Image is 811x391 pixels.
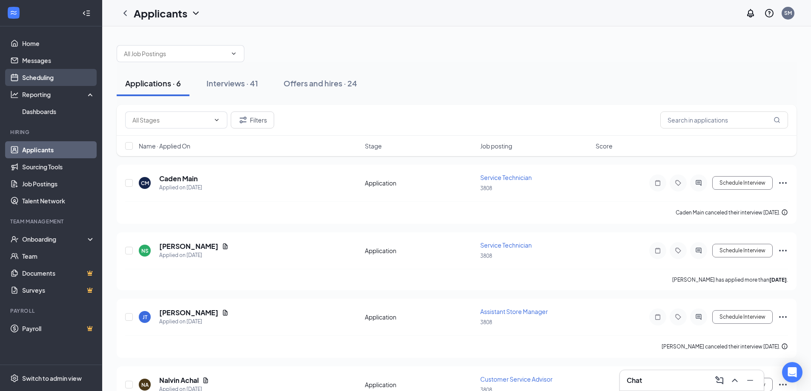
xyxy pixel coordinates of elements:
[231,111,274,128] button: Filter Filters
[10,90,19,99] svg: Analysis
[22,35,95,52] a: Home
[365,246,475,255] div: Application
[712,310,773,324] button: Schedule Interview
[10,374,19,382] svg: Settings
[778,380,788,390] svg: Ellipses
[22,141,95,158] a: Applicants
[222,309,229,316] svg: Document
[694,314,704,320] svg: ActiveChat
[778,178,788,188] svg: Ellipses
[132,115,210,125] input: All Stages
[480,308,548,315] span: Assistant Store Manager
[365,179,475,187] div: Application
[712,176,773,190] button: Schedule Interview
[213,117,220,123] svg: ChevronDown
[745,8,756,18] svg: Notifications
[673,314,683,320] svg: Tag
[743,374,757,387] button: Minimize
[627,376,642,385] h3: Chat
[10,307,93,314] div: Payroll
[672,276,788,283] p: [PERSON_NAME] has applied more than .
[774,117,780,123] svg: MagnifyingGlass
[159,376,199,385] h5: Nalvin Achal
[653,247,663,254] svg: Note
[22,175,95,192] a: Job Postings
[365,142,382,150] span: Stage
[82,9,91,17] svg: Collapse
[10,128,93,136] div: Hiring
[673,180,683,186] svg: Tag
[22,158,95,175] a: Sourcing Tools
[22,90,95,99] div: Reporting
[141,381,149,388] div: NA
[745,375,755,385] svg: Minimize
[653,180,663,186] svg: Note
[764,8,774,18] svg: QuestionInfo
[676,208,788,217] div: Caden Main canceled their interview [DATE].
[728,374,742,387] button: ChevronUp
[22,69,95,86] a: Scheduling
[781,209,788,216] svg: Info
[159,317,229,326] div: Applied on [DATE]
[22,52,95,69] a: Messages
[712,244,773,257] button: Schedule Interview
[22,265,95,282] a: DocumentsCrown
[653,314,663,320] svg: Note
[480,142,512,150] span: Job posting
[662,342,788,351] div: [PERSON_NAME] canceled their interview [DATE].
[480,253,492,259] span: 3808
[124,49,227,58] input: All Job Postings
[778,245,788,256] svg: Ellipses
[480,319,492,325] span: 3808
[784,9,792,17] div: SM
[22,374,82,382] div: Switch to admin view
[713,374,726,387] button: ComposeMessage
[134,6,187,20] h1: Applicants
[159,183,202,192] div: Applied on [DATE]
[159,242,218,251] h5: [PERSON_NAME]
[480,241,532,249] span: Service Technician
[22,103,95,120] a: Dashboards
[730,375,740,385] svg: ChevronUp
[10,235,19,243] svg: UserCheck
[694,247,704,254] svg: ActiveChat
[714,375,725,385] svg: ComposeMessage
[660,111,788,128] input: Search in applications
[769,277,787,283] b: [DATE]
[22,248,95,265] a: Team
[673,247,683,254] svg: Tag
[222,243,229,250] svg: Document
[143,314,147,321] div: JT
[125,78,181,88] div: Applications · 6
[159,251,229,260] div: Applied on [DATE]
[694,180,704,186] svg: ActiveChat
[22,192,95,209] a: Talent Network
[206,78,258,88] div: Interviews · 41
[159,308,218,317] h5: [PERSON_NAME]
[238,115,248,125] svg: Filter
[202,377,209,384] svg: Document
[480,375,553,383] span: Customer Service Advisor
[22,282,95,299] a: SurveysCrown
[596,142,613,150] span: Score
[22,320,95,337] a: PayrollCrown
[480,174,532,181] span: Service Technician
[22,235,88,243] div: Onboarding
[191,8,201,18] svg: ChevronDown
[120,8,130,18] svg: ChevronLeft
[480,185,492,191] span: 3808
[159,174,198,183] h5: Caden Main
[230,50,237,57] svg: ChevronDown
[9,9,18,17] svg: WorkstreamLogo
[141,247,149,254] div: NS
[365,380,475,389] div: Application
[781,343,788,350] svg: Info
[284,78,357,88] div: Offers and hires · 24
[139,142,190,150] span: Name · Applied On
[141,180,149,187] div: CM
[778,312,788,322] svg: Ellipses
[10,218,93,225] div: Team Management
[365,313,475,321] div: Application
[782,362,802,382] div: Open Intercom Messenger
